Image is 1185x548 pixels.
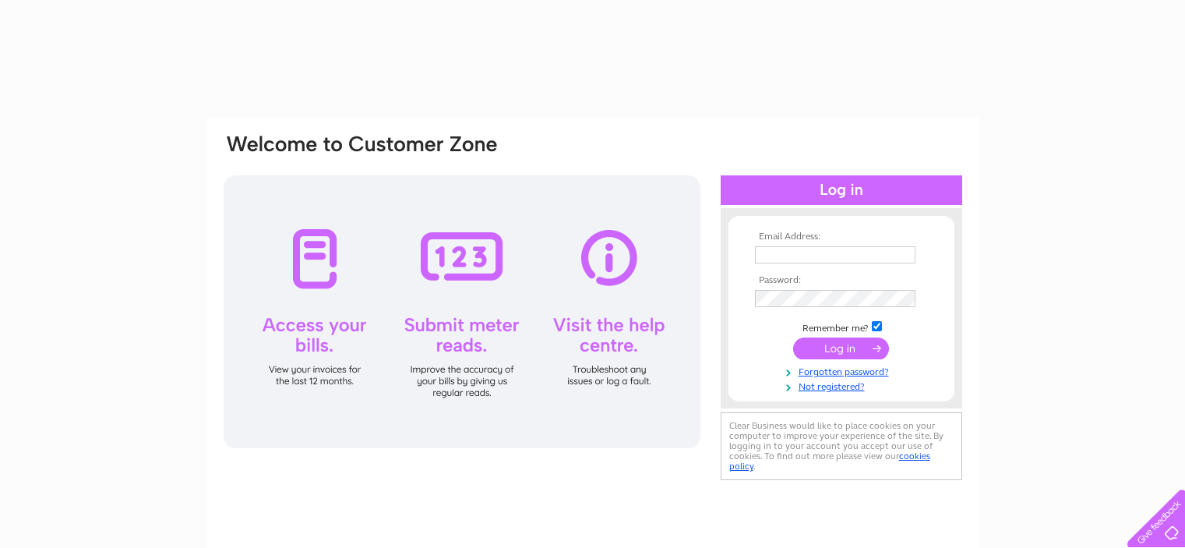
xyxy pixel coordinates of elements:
a: Forgotten password? [755,363,932,378]
th: Password: [751,275,932,286]
div: Clear Business would like to place cookies on your computer to improve your experience of the sit... [721,412,962,480]
a: Not registered? [755,378,932,393]
input: Submit [793,338,889,359]
td: Remember me? [751,319,932,334]
th: Email Address: [751,232,932,242]
a: cookies policy [729,451,930,472]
